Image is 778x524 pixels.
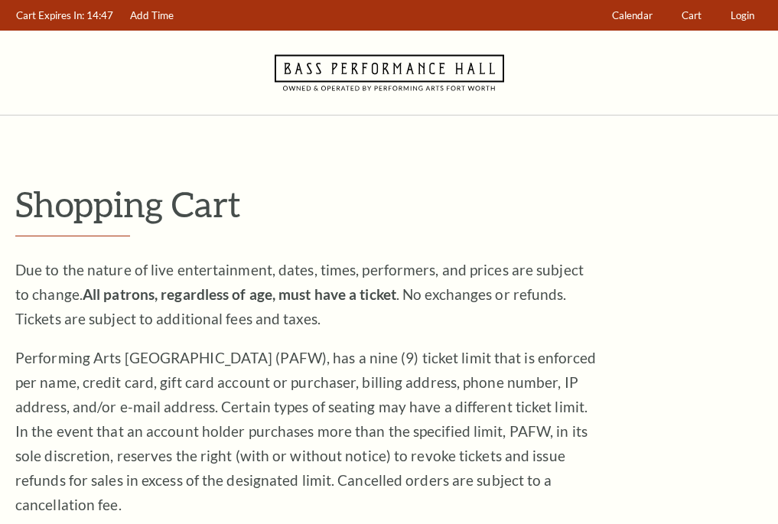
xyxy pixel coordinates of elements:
[86,9,113,21] span: 14:47
[83,285,396,303] strong: All patrons, regardless of age, must have a ticket
[15,184,763,223] p: Shopping Cart
[724,1,762,31] a: Login
[15,261,584,327] span: Due to the nature of live entertainment, dates, times, performers, and prices are subject to chan...
[16,9,84,21] span: Cart Expires In:
[123,1,181,31] a: Add Time
[731,9,754,21] span: Login
[682,9,702,21] span: Cart
[612,9,653,21] span: Calendar
[605,1,660,31] a: Calendar
[15,346,597,517] p: Performing Arts [GEOGRAPHIC_DATA] (PAFW), has a nine (9) ticket limit that is enforced per name, ...
[675,1,709,31] a: Cart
